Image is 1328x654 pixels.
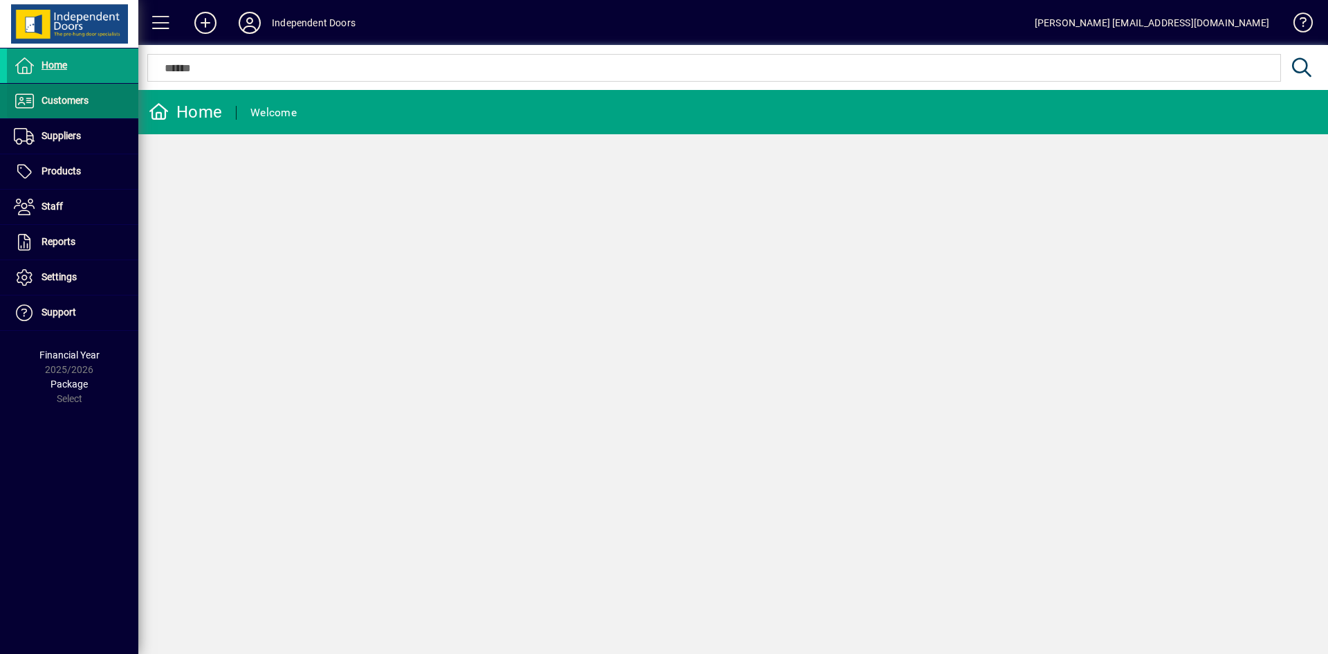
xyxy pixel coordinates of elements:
[183,10,228,35] button: Add
[1283,3,1311,48] a: Knowledge Base
[228,10,272,35] button: Profile
[39,349,100,361] span: Financial Year
[1035,12,1269,34] div: [PERSON_NAME] [EMAIL_ADDRESS][DOMAIN_NAME]
[41,130,81,141] span: Suppliers
[7,119,138,154] a: Suppliers
[41,201,63,212] span: Staff
[41,271,77,282] span: Settings
[41,95,89,106] span: Customers
[149,101,222,123] div: Home
[7,154,138,189] a: Products
[7,296,138,330] a: Support
[7,84,138,118] a: Customers
[41,307,76,318] span: Support
[41,236,75,247] span: Reports
[272,12,356,34] div: Independent Doors
[7,260,138,295] a: Settings
[7,190,138,224] a: Staff
[41,165,81,176] span: Products
[7,225,138,260] a: Reports
[41,60,67,71] span: Home
[250,102,297,124] div: Welcome
[50,379,88,390] span: Package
